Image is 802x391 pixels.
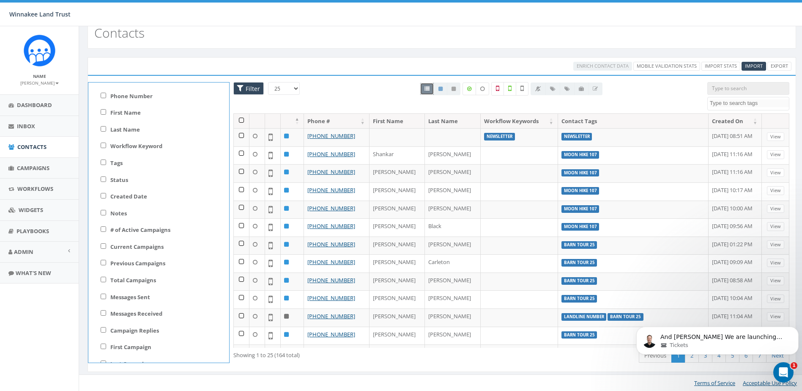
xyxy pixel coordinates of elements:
[561,223,599,231] label: Moon Hike 107
[709,237,762,255] td: [DATE] 01:22 PM
[709,201,762,219] td: [DATE] 10:00 AM
[20,79,59,86] a: [PERSON_NAME]
[633,62,700,71] a: Mobile Validation Stats
[742,62,766,71] a: Import
[307,222,355,230] a: [PHONE_NUMBER]
[370,273,425,291] td: [PERSON_NAME]
[561,313,607,321] label: landline number
[307,294,355,302] a: [PHONE_NUMBER]
[425,290,481,308] td: [PERSON_NAME]
[110,159,123,167] label: Tags
[694,379,735,387] a: Terms of Service
[767,240,784,249] a: View
[307,204,355,212] a: [PHONE_NUMBER]
[370,290,425,308] td: [PERSON_NAME]
[561,187,599,195] label: Moon Hike 107
[307,330,355,338] a: [PHONE_NUMBER]
[484,133,515,140] label: Newsletter
[709,254,762,273] td: [DATE] 09:09 AM
[17,122,35,130] span: Inbox
[516,82,528,96] label: Not Validated
[307,132,355,140] a: [PHONE_NUMBER]
[233,82,264,95] span: Advance Filter
[709,273,762,291] td: [DATE] 08:58 AM
[370,146,425,165] td: Shankar
[767,222,784,231] a: View
[709,164,762,182] td: [DATE] 11:16 AM
[558,114,709,129] th: Contact Tags
[110,310,162,318] label: Messages Received
[244,85,260,93] span: Filter
[791,362,797,369] span: 1
[370,201,425,219] td: [PERSON_NAME]
[561,331,597,339] label: Barn Tour 25
[110,293,150,301] label: Messages Sent
[767,150,784,159] a: View
[561,241,597,249] label: Barn Tour 25
[701,62,740,71] a: Import Stats
[94,26,145,40] h2: Contacts
[425,164,481,182] td: [PERSON_NAME]
[481,114,558,129] th: Workflow Keywords: activate to sort column ascending
[110,126,140,134] label: Last Name
[608,313,643,321] label: Barn Tour 25
[767,295,784,303] a: View
[561,295,597,303] label: Barn Tour 25
[745,63,763,69] span: Import
[425,237,481,255] td: [PERSON_NAME]
[110,209,127,218] label: Notes
[709,114,762,129] th: Created On: activate to sort column ascending
[425,344,481,363] td: [PERSON_NAME]
[425,218,481,237] td: Black
[304,114,370,129] th: Phone #: activate to sort column ascending
[561,151,599,159] label: Moon Hike 107
[33,73,46,79] small: Name
[370,218,425,237] td: [PERSON_NAME]
[370,344,425,363] td: [PERSON_NAME]
[463,83,476,95] label: Data Enriched
[307,258,355,266] a: [PHONE_NUMBER]
[425,201,481,219] td: [PERSON_NAME]
[110,243,164,251] label: Current Campaigns
[709,146,762,165] td: [DATE] 11:16 AM
[709,128,762,146] td: [DATE] 08:51 AM
[307,168,355,176] a: [PHONE_NUMBER]
[707,82,789,95] input: Type to search
[370,164,425,182] td: [PERSON_NAME]
[110,176,128,184] label: Status
[110,109,141,117] label: First Name
[370,308,425,327] td: [PERSON_NAME]
[561,169,599,177] label: Moon Hike 107
[110,92,153,100] label: Phone Number
[743,379,797,387] a: Acceptable Use Policy
[425,273,481,291] td: [PERSON_NAME]
[425,254,481,273] td: Carleton
[425,327,481,345] td: [PERSON_NAME]
[370,254,425,273] td: [PERSON_NAME]
[17,185,53,193] span: Workflows
[9,10,71,18] span: Winnakee Land Trust
[110,360,151,368] label: Last Campaign
[370,327,425,345] td: [PERSON_NAME]
[561,133,592,140] label: Newsletter
[17,143,47,151] span: Contacts
[17,164,49,172] span: Campaigns
[745,63,763,69] span: CSV files only
[709,290,762,308] td: [DATE] 10:04 AM
[370,237,425,255] td: [PERSON_NAME]
[16,227,49,235] span: Playbooks
[307,240,355,248] a: [PHONE_NUMBER]
[19,206,43,214] span: Widgets
[425,308,481,327] td: [PERSON_NAME]
[767,132,784,141] a: View
[773,362,794,383] iframe: Intercom live chat
[110,142,162,150] label: Workflow Keyword
[425,146,481,165] td: [PERSON_NAME]
[491,82,504,96] label: Not a Mobile
[425,182,481,201] td: [PERSON_NAME]
[767,259,784,267] a: View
